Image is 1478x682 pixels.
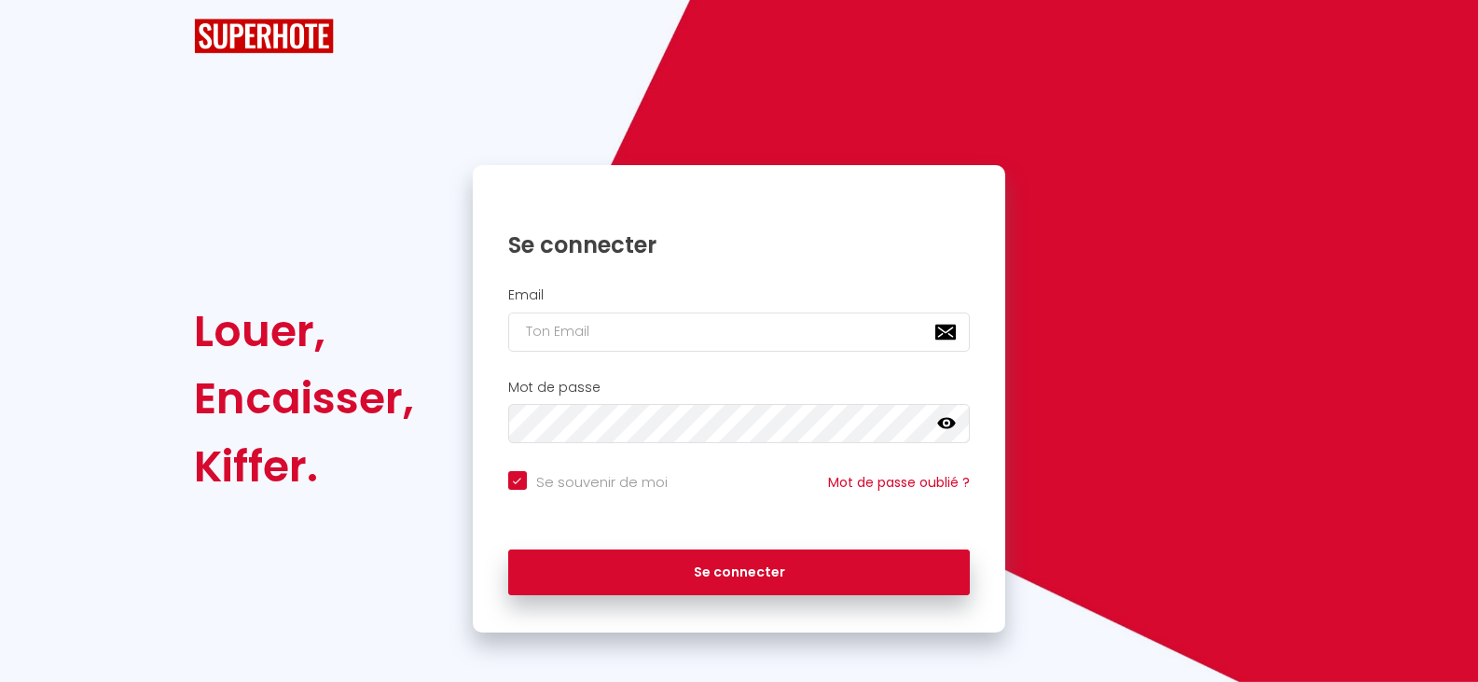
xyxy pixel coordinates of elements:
h2: Email [508,287,971,303]
h1: Se connecter [508,230,971,259]
a: Mot de passe oublié ? [828,473,970,492]
input: Ton Email [508,313,971,352]
img: SuperHote logo [194,19,334,53]
div: Louer, [194,298,414,365]
button: Se connecter [508,550,971,596]
div: Kiffer. [194,433,414,500]
h2: Mot de passe [508,380,971,396]
div: Encaisser, [194,365,414,432]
